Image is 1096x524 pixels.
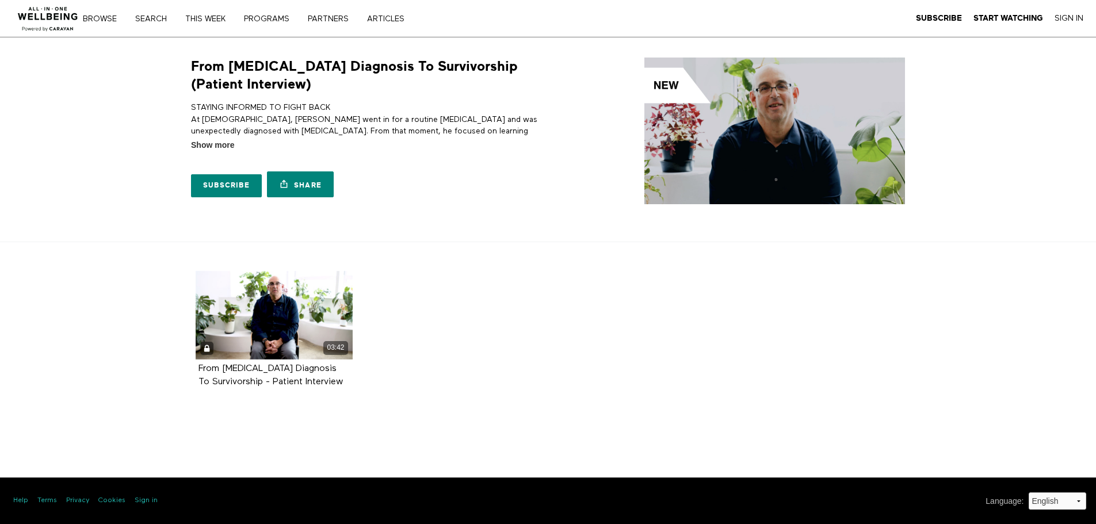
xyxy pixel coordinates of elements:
[304,15,361,23] a: PARTNERS
[198,364,343,386] a: From [MEDICAL_DATA] Diagnosis To Survivorship - Patient Interview
[916,13,962,24] a: Subscribe
[135,496,158,506] a: Sign in
[196,271,353,359] a: From Cancer Diagnosis To Survivorship - Patient Interview 03:42
[191,102,544,195] p: STAYING INFORMED TO FIGHT BACK At [DEMOGRAPHIC_DATA], [PERSON_NAME] went in for a routine [MEDICA...
[13,496,28,506] a: Help
[323,341,348,354] div: 03:42
[267,171,334,197] a: Share
[66,496,89,506] a: Privacy
[916,14,962,22] strong: Subscribe
[131,15,179,23] a: Search
[37,496,57,506] a: Terms
[986,495,1024,507] label: Language :
[98,496,125,506] a: Cookies
[191,58,544,93] h1: From [MEDICAL_DATA] Diagnosis To Survivorship (Patient Interview)
[973,14,1043,22] strong: Start Watching
[363,15,417,23] a: ARTICLES
[91,13,428,24] nav: Primary
[644,58,905,204] img: From Cancer Diagnosis To Survivorship (Patient Interview)
[191,139,234,151] span: Show more
[1055,13,1083,24] a: Sign In
[181,15,238,23] a: THIS WEEK
[240,15,301,23] a: PROGRAMS
[198,364,343,387] strong: From Cancer Diagnosis To Survivorship - Patient Interview
[973,13,1043,24] a: Start Watching
[79,15,129,23] a: Browse
[191,174,262,197] a: Subscribe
